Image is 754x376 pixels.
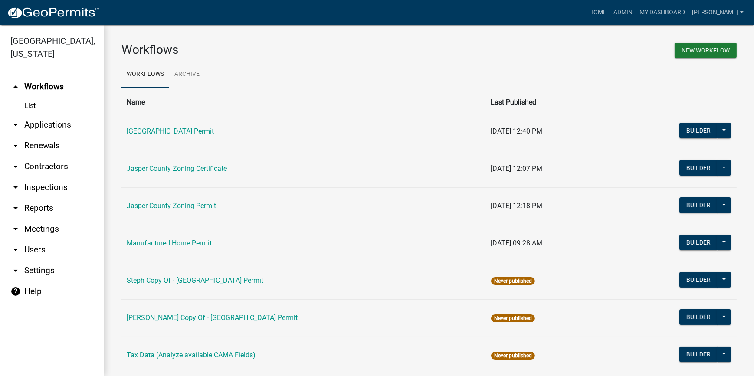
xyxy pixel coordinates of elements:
button: Builder [679,235,718,250]
span: [DATE] 12:40 PM [491,127,543,135]
i: arrow_drop_down [10,245,21,255]
i: arrow_drop_down [10,161,21,172]
button: Builder [679,309,718,325]
a: Home [586,4,610,21]
i: help [10,286,21,297]
span: Never published [491,352,535,360]
a: [PERSON_NAME] [688,4,747,21]
a: Jasper County Zoning Certificate [127,164,227,173]
span: [DATE] 12:07 PM [491,164,543,173]
a: My Dashboard [636,4,688,21]
a: Archive [169,61,205,88]
span: [DATE] 09:28 AM [491,239,543,247]
th: Name [121,92,486,113]
i: arrow_drop_down [10,141,21,151]
button: New Workflow [675,43,737,58]
button: Builder [679,347,718,362]
button: Builder [679,272,718,288]
span: [DATE] 12:18 PM [491,202,543,210]
a: [GEOGRAPHIC_DATA] Permit [127,127,214,135]
i: arrow_drop_up [10,82,21,92]
th: Last Published [486,92,610,113]
button: Builder [679,197,718,213]
i: arrow_drop_down [10,120,21,130]
button: Builder [679,160,718,176]
a: Workflows [121,61,169,88]
span: Never published [491,314,535,322]
a: [PERSON_NAME] Copy Of - [GEOGRAPHIC_DATA] Permit [127,314,298,322]
a: Manufactured Home Permit [127,239,212,247]
a: Jasper County Zoning Permit [127,202,216,210]
i: arrow_drop_down [10,203,21,213]
a: Steph Copy Of - [GEOGRAPHIC_DATA] Permit [127,276,263,284]
h3: Workflows [121,43,423,57]
i: arrow_drop_down [10,265,21,276]
a: Admin [610,4,636,21]
i: arrow_drop_down [10,224,21,234]
a: Tax Data (Analyze available CAMA Fields) [127,351,256,359]
span: Never published [491,277,535,285]
button: Builder [679,123,718,138]
i: arrow_drop_down [10,182,21,193]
